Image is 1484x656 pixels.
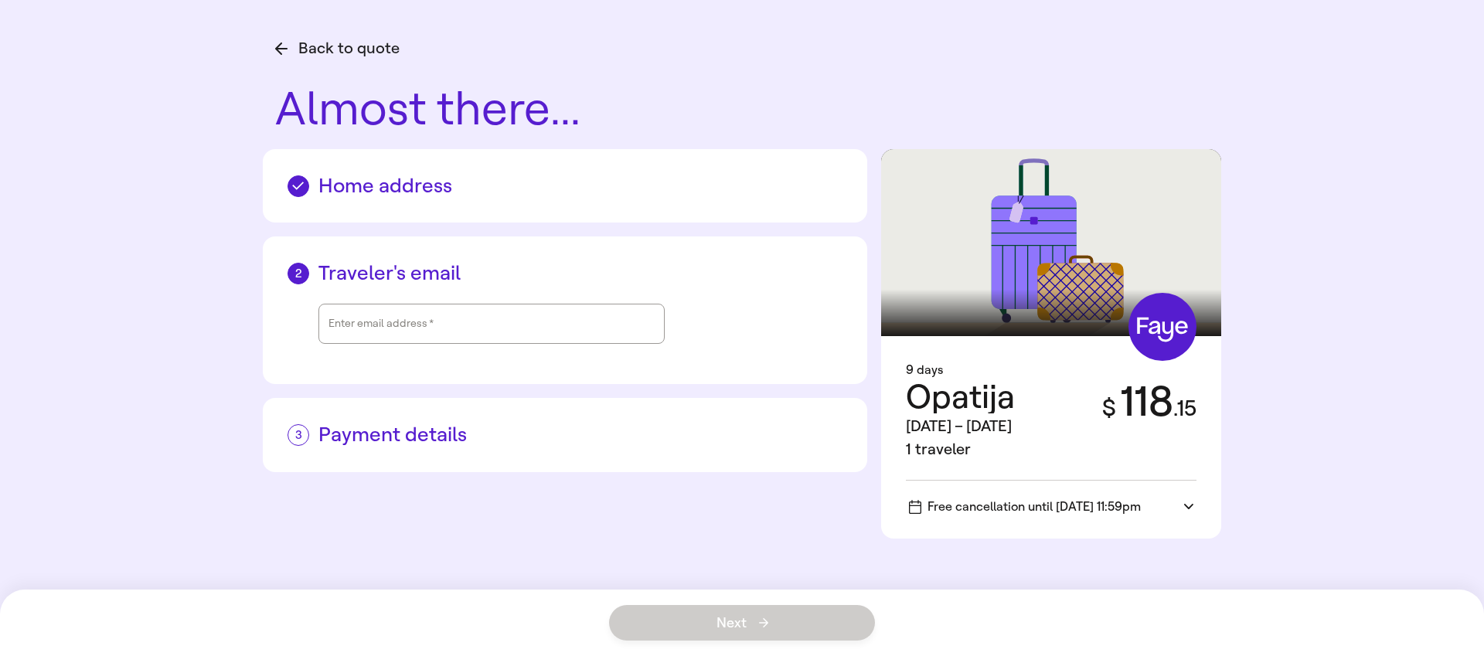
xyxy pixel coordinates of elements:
[906,378,1015,416] span: Opatija
[1173,396,1196,421] span: . 15
[288,174,842,198] h2: Home address
[288,261,842,285] h2: Traveler's email
[909,499,1141,514] span: Free cancellation until [DATE] 11:59pm
[609,605,875,641] button: Next
[716,616,768,630] span: Next
[906,438,1015,461] div: 1 traveler
[288,423,842,447] h2: Payment details
[1102,394,1116,422] span: $
[906,415,1015,438] div: [DATE] – [DATE]
[275,37,400,60] button: Back to quote
[1084,379,1196,461] div: 118
[906,361,1196,379] div: 9 days
[275,85,1221,134] h1: Almost there...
